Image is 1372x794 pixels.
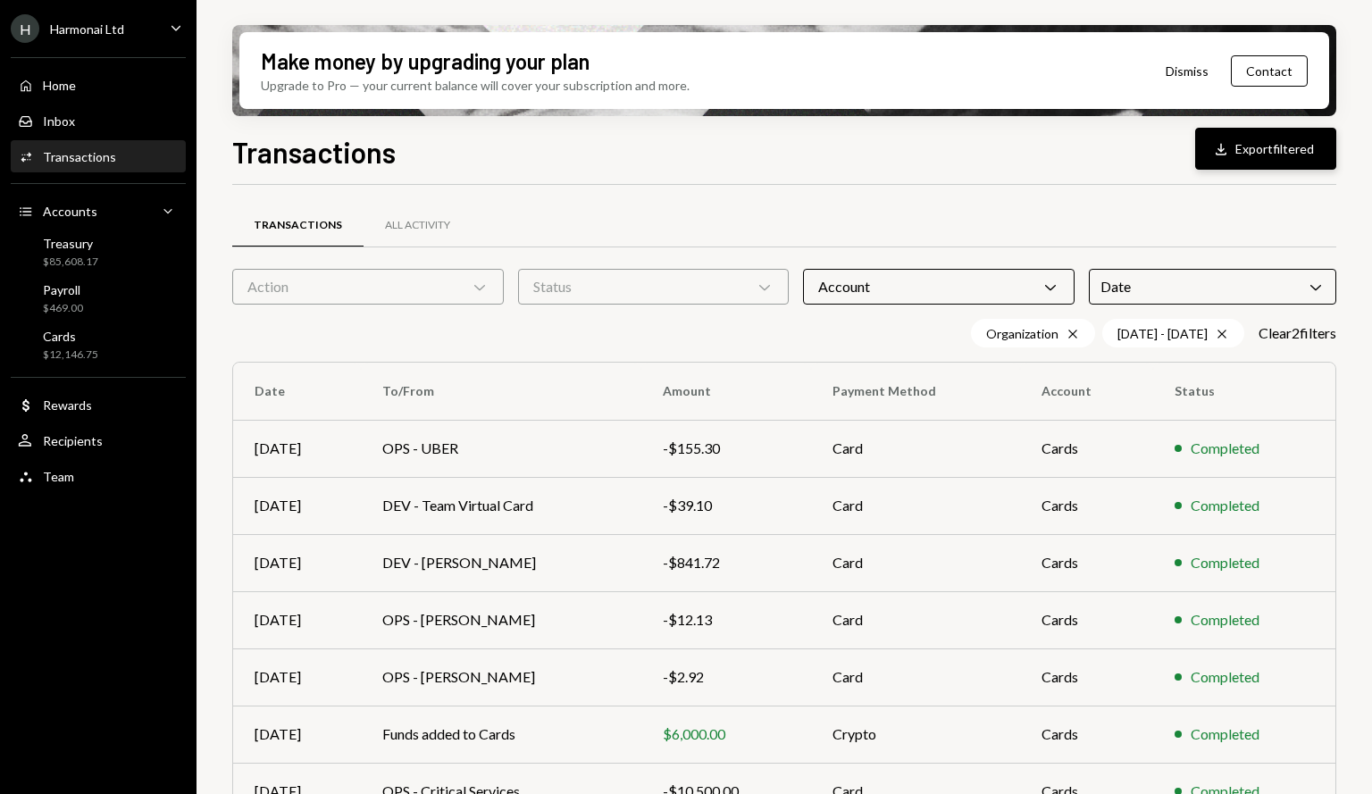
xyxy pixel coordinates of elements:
div: -$841.72 [663,552,790,573]
a: Inbox [11,104,186,137]
h1: Transactions [232,134,396,170]
th: Payment Method [811,363,1020,420]
div: Recipients [43,433,103,448]
div: Rewards [43,397,92,413]
div: Cards [43,329,98,344]
a: Home [11,69,186,101]
a: Rewards [11,389,186,421]
a: Cards$12,146.75 [11,323,186,366]
button: Exportfiltered [1195,128,1336,170]
div: -$155.30 [663,438,790,459]
td: DEV - Team Virtual Card [361,477,641,534]
div: Team [43,469,74,484]
div: Completed [1191,438,1259,459]
a: Transactions [11,140,186,172]
div: Transactions [254,218,342,233]
th: Status [1153,363,1335,420]
td: OPS - UBER [361,420,641,477]
div: Upgrade to Pro — your current balance will cover your subscription and more. [261,76,690,95]
div: [DATE] [255,495,339,516]
div: -$39.10 [663,495,790,516]
div: Organization [971,319,1095,347]
div: Completed [1191,495,1259,516]
td: Cards [1020,706,1153,763]
div: H [11,14,39,43]
a: All Activity [364,203,472,248]
div: Account [803,269,1075,305]
div: Status [518,269,790,305]
td: Cards [1020,591,1153,648]
div: Treasury [43,236,98,251]
a: Recipients [11,424,186,456]
div: [DATE] [255,723,339,745]
div: -$12.13 [663,609,790,631]
td: Cards [1020,420,1153,477]
th: Account [1020,363,1153,420]
div: Inbox [43,113,75,129]
div: Completed [1191,723,1259,745]
td: Card [811,534,1020,591]
td: Cards [1020,534,1153,591]
div: Harmonai Ltd [50,21,124,37]
td: Card [811,420,1020,477]
th: Amount [641,363,811,420]
button: Contact [1231,55,1308,87]
a: Payroll$469.00 [11,277,186,320]
td: OPS - [PERSON_NAME] [361,591,641,648]
div: Payroll [43,282,83,297]
div: Completed [1191,666,1259,688]
div: -$2.92 [663,666,790,688]
a: Accounts [11,195,186,227]
td: OPS - [PERSON_NAME] [361,648,641,706]
td: Card [811,591,1020,648]
div: Home [43,78,76,93]
td: Card [811,477,1020,534]
div: $6,000.00 [663,723,790,745]
td: Funds added to Cards [361,706,641,763]
a: Treasury$85,608.17 [11,230,186,273]
td: Crypto [811,706,1020,763]
td: Card [811,648,1020,706]
th: To/From [361,363,641,420]
th: Date [233,363,361,420]
div: [DATE] - [DATE] [1102,319,1244,347]
div: Action [232,269,504,305]
div: [DATE] [255,609,339,631]
div: Completed [1191,552,1259,573]
div: [DATE] [255,666,339,688]
div: $12,146.75 [43,347,98,363]
td: Cards [1020,648,1153,706]
td: Cards [1020,477,1153,534]
div: Accounts [43,204,97,219]
div: $85,608.17 [43,255,98,270]
div: Make money by upgrading your plan [261,46,590,76]
div: $469.00 [43,301,83,316]
div: [DATE] [255,438,339,459]
div: Transactions [43,149,116,164]
div: [DATE] [255,552,339,573]
a: Team [11,460,186,492]
button: Clear2filters [1259,324,1336,343]
div: All Activity [385,218,450,233]
td: DEV - [PERSON_NAME] [361,534,641,591]
div: Date [1089,269,1336,305]
button: Dismiss [1143,50,1231,92]
div: Completed [1191,609,1259,631]
a: Transactions [232,203,364,248]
